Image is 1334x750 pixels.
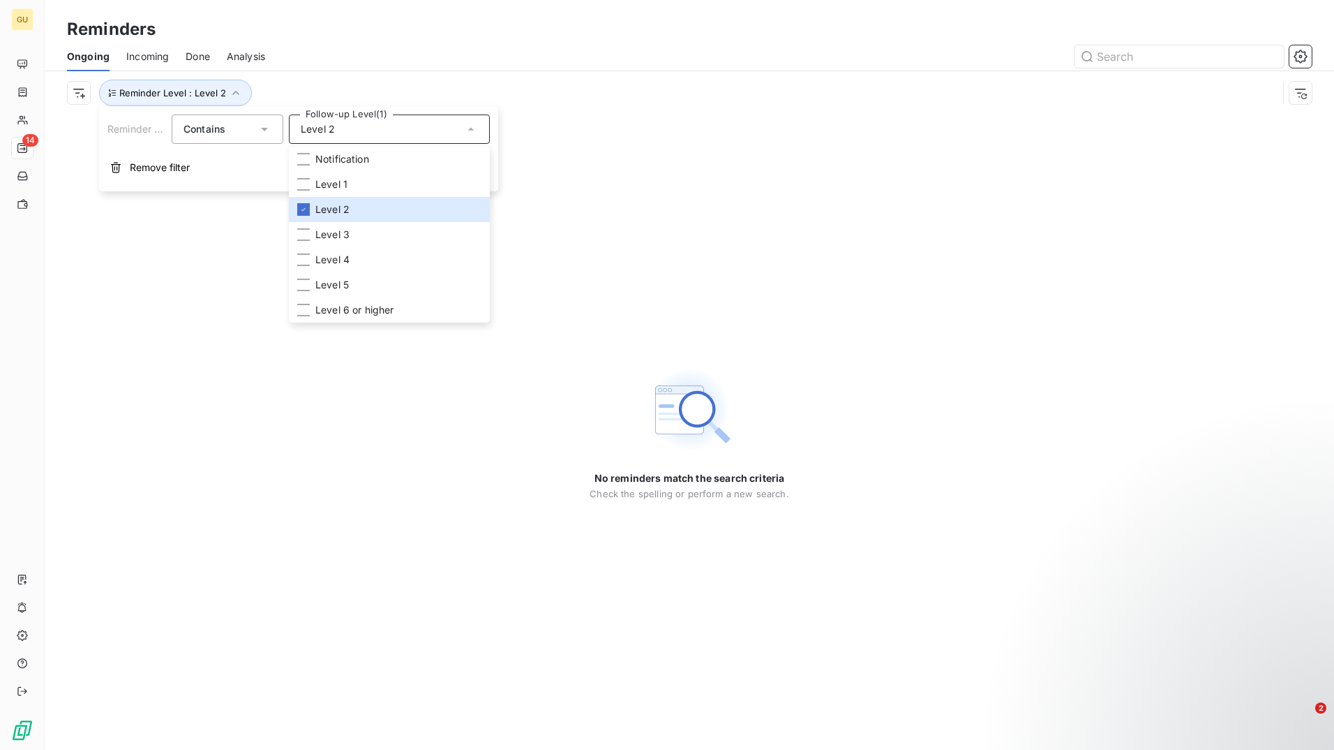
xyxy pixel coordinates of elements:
[11,8,33,31] div: GU
[315,152,369,166] span: Notification
[315,177,347,191] span: Level 1
[315,303,394,317] span: Level 6 or higher
[301,122,335,136] span: Level 2
[1315,703,1326,714] span: 2
[1055,615,1334,712] iframe: Intercom notifications message
[126,50,169,64] span: Incoming
[186,50,210,64] span: Done
[590,488,788,499] span: Check the spelling or perform a new search.
[594,471,785,485] span: No reminders match the search criteria
[99,152,498,183] button: Remove filter
[645,365,734,455] img: Empty state
[315,253,350,267] span: Level 4
[315,278,349,292] span: Level 5
[130,161,190,175] span: Remove filter
[315,203,350,216] span: Level 2
[11,719,33,742] img: Logo LeanPay
[22,134,38,147] span: 14
[315,228,350,242] span: Level 3
[183,123,225,135] span: Contains
[227,50,265,64] span: Analysis
[1074,45,1284,68] input: Search
[119,87,226,98] span: Reminder Level : Level 2
[107,123,179,135] span: Reminder Level
[67,50,110,64] span: Ongoing
[1287,703,1320,736] iframe: Intercom live chat
[99,80,252,106] button: Reminder Level : Level 2
[67,17,156,42] h3: Reminders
